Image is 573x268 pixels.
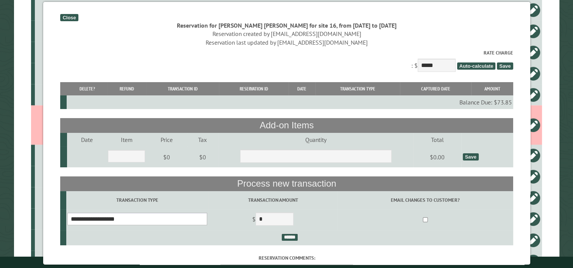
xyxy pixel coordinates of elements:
[187,146,218,168] td: $0
[289,82,315,95] th: Date
[400,82,471,95] th: Captured Date
[60,49,513,74] div: : $
[60,21,513,30] div: Reservation for [PERSON_NAME] [PERSON_NAME] for site 16, from [DATE] to [DATE]
[218,133,413,146] td: Quantity
[38,194,95,201] div: 25
[219,82,289,95] th: Reservation ID
[67,95,513,109] td: Balance Due: $73.85
[38,236,95,244] div: 13
[146,82,219,95] th: Transaction ID
[106,133,146,146] td: Item
[315,82,400,95] th: Transaction Type
[67,82,108,95] th: Delete?
[413,133,461,146] td: Total
[60,49,513,56] label: Rate Charge
[413,146,461,168] td: $0.00
[60,30,513,38] div: Reservation created by [EMAIL_ADDRESS][DOMAIN_NAME]
[146,133,187,146] td: Price
[60,176,513,191] th: Process new transaction
[38,91,95,98] div: 4
[38,215,95,223] div: 38
[67,196,207,204] label: Transaction Type
[208,209,337,231] td: $
[209,196,336,204] label: Transaction Amount
[38,70,95,77] div: 5
[38,173,95,180] div: 12
[471,82,513,95] th: Amount
[497,62,513,70] span: Save
[38,27,95,35] div: 32
[187,133,218,146] td: Tax
[38,6,95,14] div: 9
[38,151,95,159] div: 1
[38,48,95,56] div: 10
[339,196,512,204] label: Email changes to customer?
[60,38,513,47] div: Reservation last updated by [EMAIL_ADDRESS][DOMAIN_NAME]
[60,254,513,262] label: Reservation comments:
[457,62,495,70] span: Auto-calculate
[67,133,107,146] td: Date
[60,14,78,21] div: Close
[108,82,146,95] th: Refund
[462,153,478,160] div: Save
[60,118,513,132] th: Add-on Items
[146,146,187,168] td: $0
